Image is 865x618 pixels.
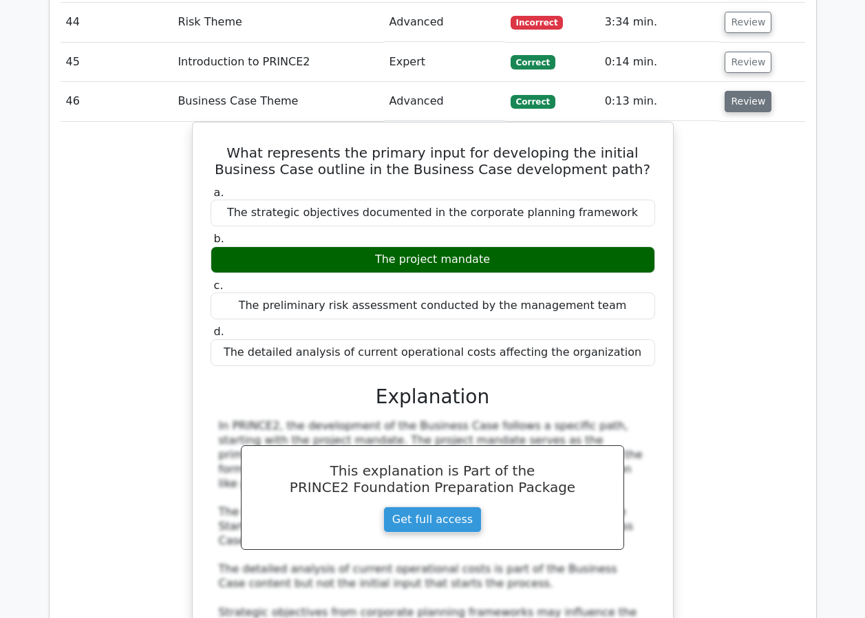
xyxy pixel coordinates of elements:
td: 3:34 min. [599,3,720,42]
button: Review [725,91,771,112]
span: Incorrect [511,16,564,30]
td: Business Case Theme [172,82,383,121]
h3: Explanation [219,385,647,409]
td: 45 [61,43,173,82]
span: a. [214,186,224,199]
button: Review [725,12,771,33]
div: The preliminary risk assessment conducted by the management team [211,292,655,319]
h5: What represents the primary input for developing the initial Business Case outline in the Busines... [209,145,656,178]
span: Correct [511,95,555,109]
td: 46 [61,82,173,121]
td: 0:14 min. [599,43,720,82]
div: The strategic objectives documented in the corporate planning framework [211,200,655,226]
span: Correct [511,55,555,69]
span: b. [214,232,224,245]
a: Get full access [383,507,482,533]
td: Risk Theme [172,3,383,42]
div: The detailed analysis of current operational costs affecting the organization [211,339,655,366]
td: Introduction to PRINCE2 [172,43,383,82]
td: Expert [384,43,505,82]
td: 44 [61,3,173,42]
td: Advanced [384,3,505,42]
td: Advanced [384,82,505,121]
td: 0:13 min. [599,82,720,121]
button: Review [725,52,771,73]
div: The project mandate [211,246,655,273]
span: d. [214,325,224,338]
span: c. [214,279,224,292]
